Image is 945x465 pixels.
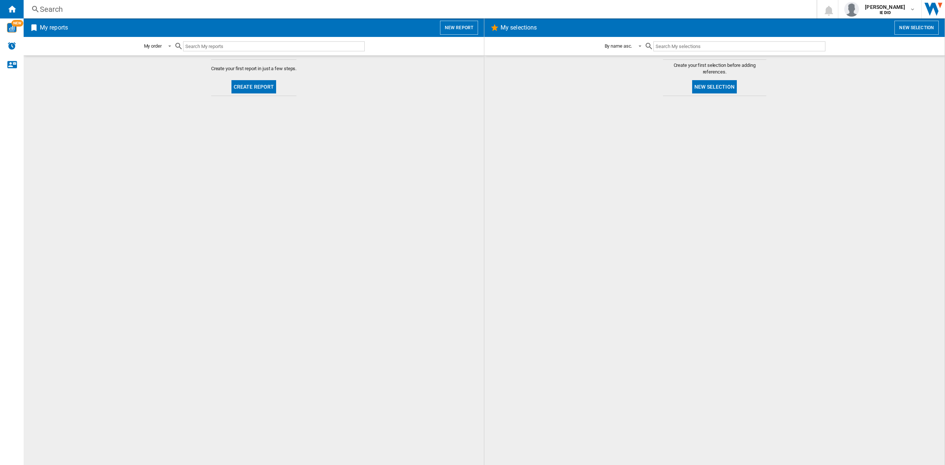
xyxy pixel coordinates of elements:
span: Create your first selection before adding references. [663,62,766,75]
img: alerts-logo.svg [7,41,16,50]
span: Create your first report in just a few steps. [211,65,297,72]
button: New selection [692,80,737,93]
button: New report [440,21,478,35]
input: Search My reports [183,41,365,51]
button: Create report [231,80,276,93]
input: Search My selections [653,41,825,51]
div: My order [144,43,162,49]
h2: My selections [499,21,538,35]
img: wise-card.svg [7,23,17,33]
span: NEW [11,20,23,27]
h2: My reports [38,21,69,35]
img: profile.jpg [844,2,859,17]
div: By name asc. [605,43,632,49]
button: New selection [894,21,939,35]
span: [PERSON_NAME] [865,3,905,11]
b: IE DID [880,10,891,15]
div: Search [40,4,797,14]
